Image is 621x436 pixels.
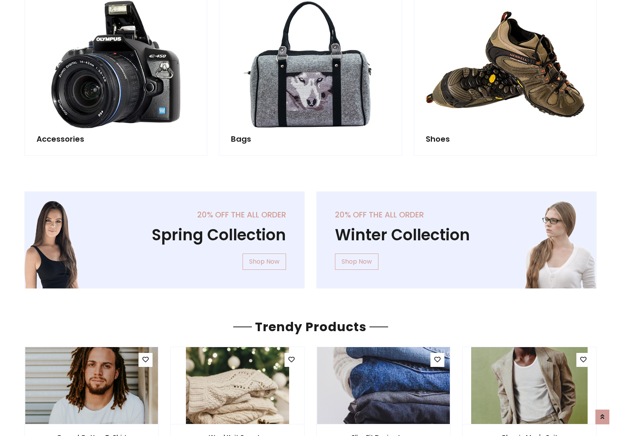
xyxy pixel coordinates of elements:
[43,210,286,219] h5: 20% off the all order
[231,134,390,144] h5: Bags
[36,134,195,144] h5: Accessories
[426,134,585,144] h5: Shoes
[335,226,578,244] h1: Winter Collection
[335,254,378,270] a: Shop Now
[252,318,369,335] span: Trendy Products
[243,254,286,270] a: Shop Now
[335,210,578,219] h5: 20% off the all order
[43,226,286,244] h1: Spring Collection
